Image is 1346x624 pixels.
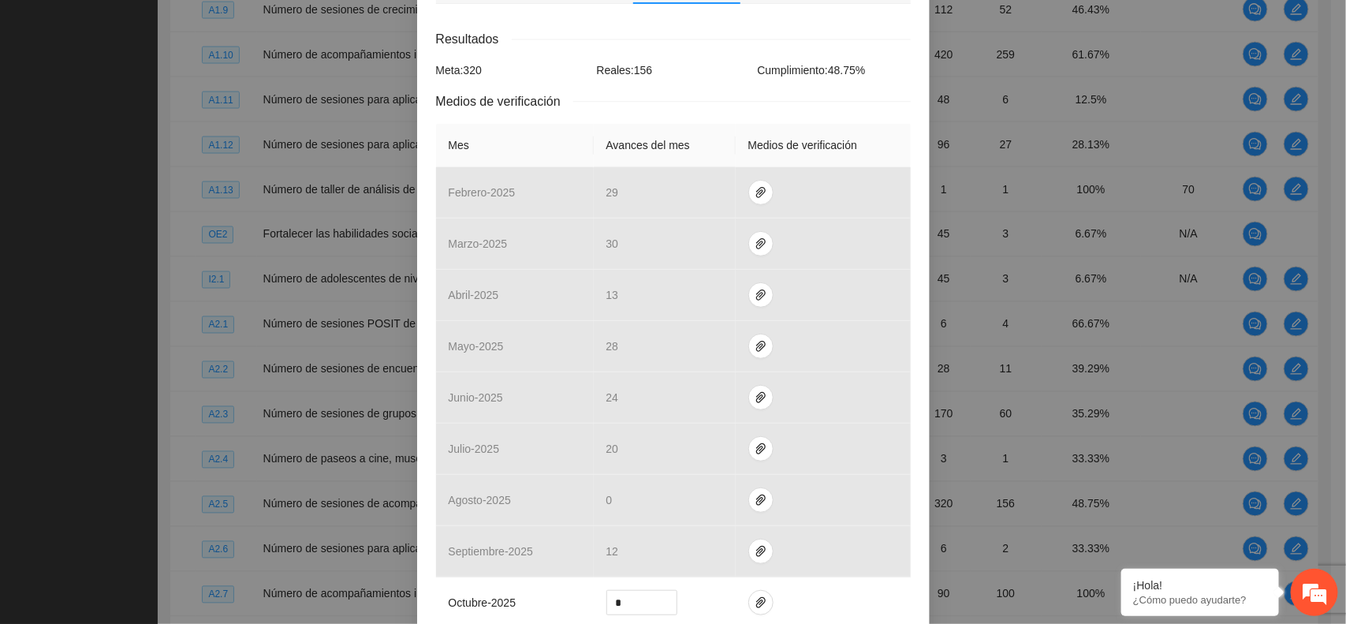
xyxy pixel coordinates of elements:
button: paper-clip [748,282,774,308]
span: 12 [606,545,619,558]
textarea: Escriba su mensaje y pulse “Intro” [8,431,300,486]
span: 24 [606,391,619,404]
span: 20 [606,443,619,455]
button: paper-clip [748,334,774,359]
span: octubre - 2025 [449,596,516,609]
button: paper-clip [748,488,774,513]
div: Cumplimiento: 48.75 % [754,62,915,79]
th: Mes [436,124,594,167]
span: paper-clip [749,289,773,301]
span: abril - 2025 [449,289,499,301]
span: Reales: 156 [597,64,653,77]
span: paper-clip [749,340,773,353]
button: paper-clip [748,231,774,256]
span: 29 [606,186,619,199]
span: Resultados [436,29,512,49]
span: 30 [606,237,619,250]
div: ¡Hola! [1133,579,1267,592]
span: paper-clip [749,237,773,250]
span: 0 [606,494,613,506]
button: paper-clip [748,590,774,615]
span: 13 [606,289,619,301]
span: 28 [606,340,619,353]
span: paper-clip [749,186,773,199]
button: paper-clip [748,180,774,205]
th: Avances del mes [594,124,736,167]
button: paper-clip [748,436,774,461]
span: julio - 2025 [449,443,500,455]
span: junio - 2025 [449,391,503,404]
div: Minimizar ventana de chat en vivo [259,8,296,46]
span: paper-clip [749,443,773,455]
span: paper-clip [749,494,773,506]
div: Chatee con nosotros ahora [82,80,265,101]
div: Meta: 320 [432,62,593,79]
span: paper-clip [749,545,773,558]
span: febrero - 2025 [449,186,516,199]
button: paper-clip [748,539,774,564]
span: paper-clip [749,391,773,404]
span: marzo - 2025 [449,237,508,250]
span: Medios de verificación [436,92,573,111]
button: paper-clip [748,385,774,410]
span: paper-clip [749,596,773,609]
p: ¿Cómo puedo ayudarte? [1133,594,1267,606]
span: agosto - 2025 [449,494,511,506]
span: septiembre - 2025 [449,545,533,558]
th: Medios de verificación [736,124,911,167]
span: Estamos en línea. [91,211,218,370]
span: mayo - 2025 [449,340,504,353]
